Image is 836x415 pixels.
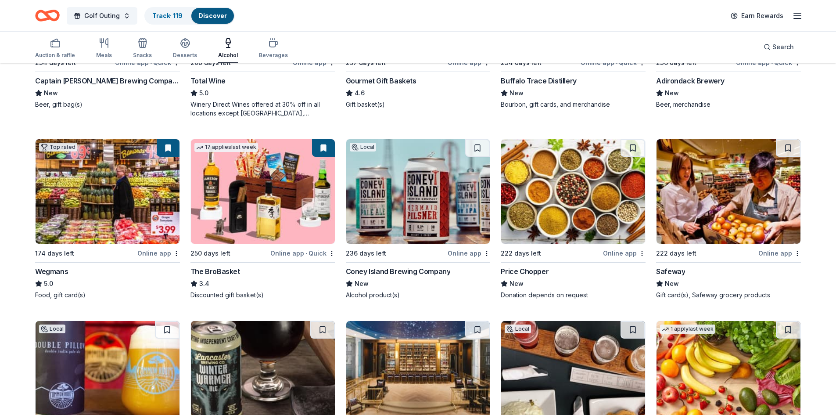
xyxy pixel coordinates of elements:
[657,139,800,244] img: Image for Safeway
[173,34,197,63] button: Desserts
[190,266,240,277] div: The BroBasket
[656,248,696,259] div: 222 days left
[39,143,77,152] div: Top rated
[199,278,209,289] span: 3.4
[259,52,288,59] div: Beverages
[501,291,646,300] div: Donation depends on request
[144,7,235,25] button: Track· 119Discover
[346,139,491,300] a: Image for Coney Island Brewing CompanyLocal236 days leftOnline appConey Island Brewing CompanyNew...
[35,291,180,300] div: Food, gift card(s)
[501,248,541,259] div: 222 days left
[96,52,112,59] div: Meals
[35,34,75,63] button: Auction & raffle
[501,139,645,244] img: Image for Price Chopper
[448,248,490,259] div: Online app
[656,100,801,109] div: Beer, merchandise
[35,139,180,300] a: Image for WegmansTop rated174 days leftOnline appWegmans5.0Food, gift card(s)
[152,12,183,19] a: Track· 119
[190,291,335,300] div: Discounted gift basket(s)
[198,12,227,19] a: Discover
[173,52,197,59] div: Desserts
[44,88,58,98] span: New
[346,76,416,86] div: Gourmet Gift Baskets
[725,8,789,24] a: Earn Rewards
[35,266,68,277] div: Wegmans
[355,278,369,289] span: New
[190,139,335,300] a: Image for The BroBasket17 applieslast week250 days leftOnline app•QuickThe BroBasket3.4Discounted...
[305,250,307,257] span: •
[501,139,646,300] a: Image for Price Chopper222 days leftOnline appPrice ChopperNewDonation depends on request
[35,5,60,26] a: Home
[190,76,226,86] div: Total Wine
[656,291,801,300] div: Gift card(s), Safeway grocery products
[771,59,773,66] span: •
[665,88,679,98] span: New
[133,52,152,59] div: Snacks
[133,34,152,63] button: Snacks
[656,266,685,277] div: Safeway
[199,88,208,98] span: 5.0
[190,100,335,118] div: Winery Direct Wines offered at 30% off in all locations except [GEOGRAPHIC_DATA], [GEOGRAPHIC_DAT...
[36,139,179,244] img: Image for Wegmans
[509,88,524,98] span: New
[35,52,75,59] div: Auction & raffle
[67,7,137,25] button: Golf Outing
[190,248,230,259] div: 250 days left
[505,325,531,333] div: Local
[218,52,238,59] div: Alcohol
[757,38,801,56] button: Search
[35,100,180,109] div: Beer, gift bag(s)
[84,11,120,21] span: Golf Outing
[509,278,524,289] span: New
[346,100,491,109] div: Gift basket(s)
[35,76,180,86] div: Captain [PERSON_NAME] Brewing Company
[259,34,288,63] button: Beverages
[150,59,152,66] span: •
[270,248,335,259] div: Online app Quick
[35,248,74,259] div: 174 days left
[355,88,365,98] span: 4.6
[137,248,180,259] div: Online app
[656,139,801,300] a: Image for Safeway222 days leftOnline appSafewayNewGift card(s), Safeway grocery products
[665,278,679,289] span: New
[656,76,725,86] div: Adirondack Brewery
[501,266,549,277] div: Price Chopper
[44,278,53,289] span: 5.0
[501,76,576,86] div: Buffalo Trace Distillery
[194,143,258,152] div: 17 applies last week
[758,248,801,259] div: Online app
[603,248,646,259] div: Online app
[39,325,65,333] div: Local
[346,248,386,259] div: 236 days left
[191,139,335,244] img: Image for The BroBasket
[346,266,451,277] div: Coney Island Brewing Company
[616,59,617,66] span: •
[501,100,646,109] div: Bourbon, gift cards, and merchandise
[218,34,238,63] button: Alcohol
[772,42,794,52] span: Search
[660,325,715,334] div: 1 apply last week
[346,291,491,300] div: Alcohol product(s)
[346,139,490,244] img: Image for Coney Island Brewing Company
[350,143,376,152] div: Local
[96,34,112,63] button: Meals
